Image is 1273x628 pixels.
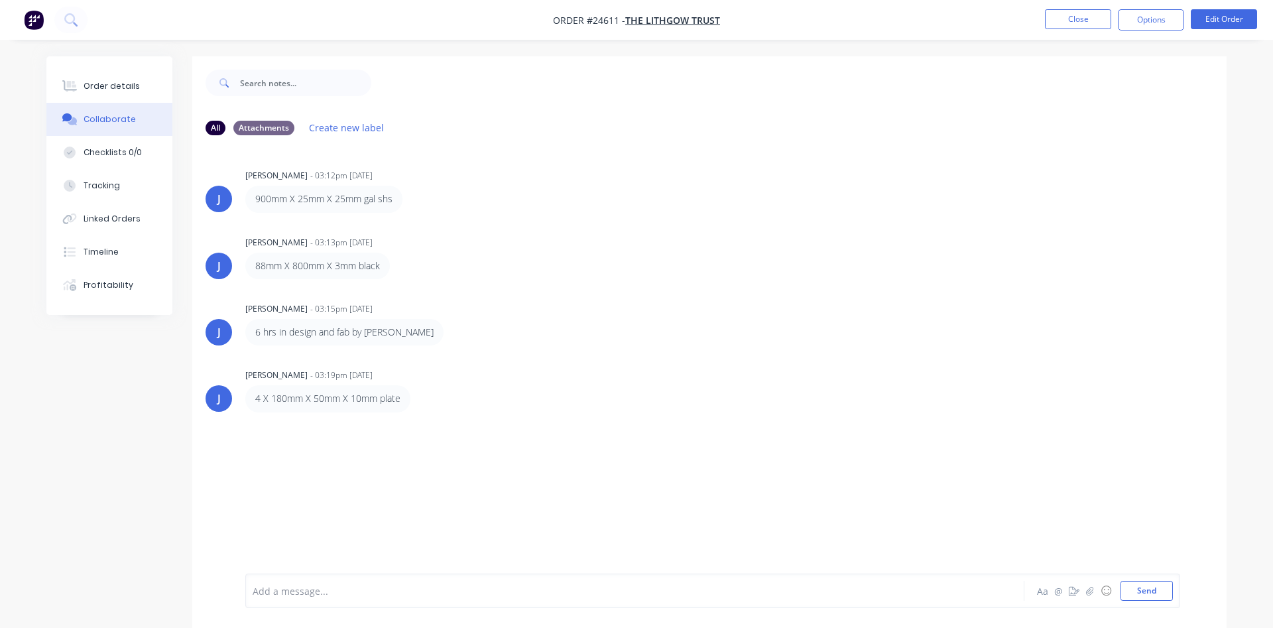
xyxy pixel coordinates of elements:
[1045,9,1111,29] button: Close
[310,170,373,182] div: - 03:12pm [DATE]
[245,369,308,381] div: [PERSON_NAME]
[84,80,140,92] div: Order details
[245,237,308,249] div: [PERSON_NAME]
[206,121,225,135] div: All
[46,103,172,136] button: Collaborate
[84,147,142,158] div: Checklists 0/0
[1034,583,1050,599] button: Aa
[217,324,221,340] div: J
[245,303,308,315] div: [PERSON_NAME]
[217,258,221,274] div: J
[46,235,172,269] button: Timeline
[553,14,625,27] span: Order #24611 -
[240,70,371,96] input: Search notes...
[255,392,400,405] p: 4 X 180mm X 50mm X 10mm plate
[84,113,136,125] div: Collaborate
[24,10,44,30] img: Factory
[46,136,172,169] button: Checklists 0/0
[217,391,221,407] div: J
[84,180,120,192] div: Tracking
[1191,9,1257,29] button: Edit Order
[255,326,434,339] p: 6 hrs in design and fab by [PERSON_NAME]
[625,14,720,27] a: THE LITHGOW TRUST
[310,237,373,249] div: - 03:13pm [DATE]
[255,259,380,273] p: 88mm X 800mm X 3mm black
[1050,583,1066,599] button: @
[1098,583,1114,599] button: ☺
[217,191,221,207] div: J
[46,202,172,235] button: Linked Orders
[46,269,172,302] button: Profitability
[84,246,119,258] div: Timeline
[302,119,391,137] button: Create new label
[84,213,141,225] div: Linked Orders
[245,170,308,182] div: [PERSON_NAME]
[1118,9,1184,31] button: Options
[233,121,294,135] div: Attachments
[255,192,393,206] p: 900mm X 25mm X 25mm gal shs
[46,70,172,103] button: Order details
[46,169,172,202] button: Tracking
[84,279,133,291] div: Profitability
[1121,581,1173,601] button: Send
[310,303,373,315] div: - 03:15pm [DATE]
[310,369,373,381] div: - 03:19pm [DATE]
